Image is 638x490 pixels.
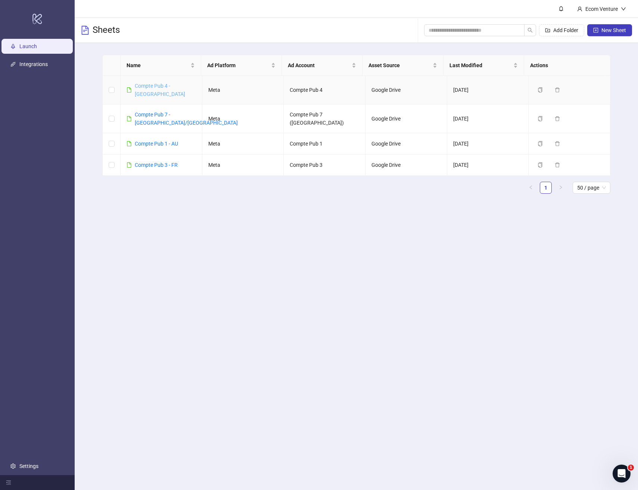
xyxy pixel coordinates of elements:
[447,133,529,155] td: [DATE]
[540,182,551,193] a: 1
[127,162,132,168] span: file
[538,87,543,93] span: copy
[365,104,447,133] td: Google Drive
[362,55,443,76] th: Asset Source
[127,116,132,121] span: file
[525,182,537,194] li: Previous Page
[555,116,560,121] span: delete
[555,162,560,168] span: delete
[19,61,48,67] a: Integrations
[19,463,38,469] a: Settings
[447,104,529,133] td: [DATE]
[121,55,201,76] th: Name
[201,55,282,76] th: Ad Platform
[135,83,185,97] a: Compte Pub 4 - [GEOGRAPHIC_DATA]
[582,5,621,13] div: Ecom Venture
[135,112,238,126] a: Compte Pub 7 - [GEOGRAPHIC_DATA]/[GEOGRAPHIC_DATA]
[553,27,578,33] span: Add Folder
[555,182,567,194] li: Next Page
[538,141,543,146] span: copy
[282,55,362,76] th: Ad Account
[593,28,598,33] span: plus-square
[202,133,284,155] td: Meta
[288,61,350,69] span: Ad Account
[447,76,529,104] td: [DATE]
[81,26,90,35] span: file-text
[538,116,543,121] span: copy
[539,24,584,36] button: Add Folder
[127,141,132,146] span: file
[93,24,120,36] h3: Sheets
[558,6,564,11] span: bell
[207,61,270,69] span: Ad Platform
[135,141,178,147] a: Compte Pub 1 - AU
[365,76,447,104] td: Google Drive
[538,162,543,168] span: copy
[19,43,37,49] a: Launch
[524,55,605,76] th: Actions
[577,182,606,193] span: 50 / page
[555,182,567,194] button: right
[135,162,178,168] a: Compte Pub 3 - FR
[587,24,632,36] button: New Sheet
[368,61,431,69] span: Asset Source
[284,76,365,104] td: Compte Pub 4
[613,465,631,483] iframe: Intercom live chat
[284,133,365,155] td: Compte Pub 1
[555,141,560,146] span: delete
[202,104,284,133] td: Meta
[601,27,626,33] span: New Sheet
[284,104,365,133] td: Compte Pub 7 ([GEOGRAPHIC_DATA])
[365,133,447,155] td: Google Drive
[365,155,447,176] td: Google Drive
[573,182,610,194] div: Page Size
[545,28,550,33] span: folder-add
[621,6,626,12] span: down
[447,155,529,176] td: [DATE]
[202,76,284,104] td: Meta
[444,55,524,76] th: Last Modified
[529,185,533,190] span: left
[127,87,132,93] span: file
[540,182,552,194] li: 1
[127,61,189,69] span: Name
[628,465,634,471] span: 1
[555,87,560,93] span: delete
[558,185,563,190] span: right
[284,155,365,176] td: Compte Pub 3
[202,155,284,176] td: Meta
[449,61,512,69] span: Last Modified
[527,28,533,33] span: search
[6,480,11,485] span: menu-fold
[525,182,537,194] button: left
[577,6,582,12] span: user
